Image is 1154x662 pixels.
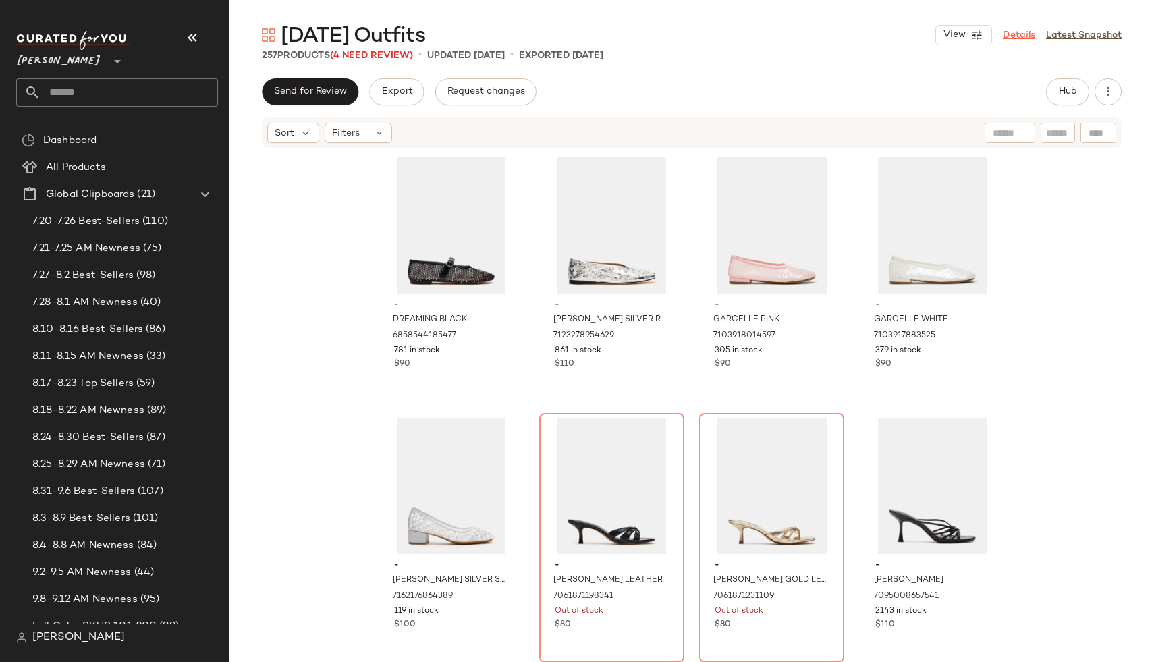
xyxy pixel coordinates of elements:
span: 7123278954629 [553,330,614,342]
span: - [394,299,508,311]
img: cfy_white_logo.C9jOOHJF.svg [16,31,131,50]
span: (40) [138,295,161,310]
span: [DATE] Outfits [281,23,425,50]
span: 2143 in stock [875,605,927,617]
span: - [715,299,829,311]
img: svg%3e [262,28,275,42]
img: STEVEMADDEN_SHOES_GARCELLE_WHITE.jpg [864,157,1000,294]
span: - [875,559,989,572]
span: (110) [140,214,168,229]
span: 8.3-8.9 Best-Sellers [32,511,130,526]
span: (59) [134,376,155,391]
img: STEVEMADDEN_SHOES_LENI-S_SILVER_01_bbf928e6-58e6-4715-a963-6ff5cd5ce798.jpg [544,157,680,294]
span: 8.10-8.16 Best-Sellers [32,322,143,337]
button: Request changes [435,78,537,105]
span: 119 in stock [394,605,439,617]
span: Out of stock [715,605,763,617]
span: 8.4-8.8 AM Newness [32,538,134,553]
img: STEVEMADDEN_SHOES_DREAMING_BLACK.jpg [383,157,519,294]
span: Dashboard [43,133,97,148]
span: $90 [715,358,731,370]
span: (44) [132,565,155,580]
span: 7103918014597 [713,330,775,342]
span: Out of stock [555,605,603,617]
span: $80 [555,619,571,631]
span: View [943,30,966,40]
img: STEVEMADDEN_SHOES_CARY_GOLD-LEATHER_01.jpg [704,418,840,554]
span: 379 in stock [875,345,921,357]
span: (89) [144,403,167,418]
span: $100 [394,619,416,631]
button: Send for Review [262,78,358,105]
img: STEVEMADDEN_SHOES_GARCELLE_PINK.jpg [704,157,840,294]
span: (71) [145,457,166,472]
span: (84) [134,538,157,553]
span: $110 [555,358,574,370]
span: 7061871231109 [713,590,774,603]
a: Latest Snapshot [1046,28,1122,43]
span: (75) [140,241,162,256]
span: [PERSON_NAME] [16,46,101,70]
span: 7103917883525 [874,330,935,342]
span: $90 [394,358,410,370]
span: • [510,47,514,63]
p: updated [DATE] [427,49,505,63]
span: 257 [262,51,277,61]
span: 8.18-8.22 AM Newness [32,403,144,418]
span: [PERSON_NAME] [32,630,125,646]
span: - [715,559,829,572]
span: (33) [144,349,166,364]
span: (101) [130,511,159,526]
span: (95) [138,592,160,607]
span: 8.31-9.6 Best-Sellers [32,484,135,499]
span: (107) [135,484,163,499]
span: [PERSON_NAME] LEATHER [553,574,663,586]
span: 6858544185477 [393,330,456,342]
span: 7.28-8.1 AM Newness [32,295,138,310]
span: Filters [332,126,360,140]
button: Hub [1046,78,1089,105]
span: (98) [134,268,156,283]
img: STEVEMADDEN_SHOES_MOLLIE-SEQ_SILVER_01_b761c469-2bbb-412d-819d-accd54616a61.jpg [383,418,519,554]
span: (87) [144,430,165,445]
span: [PERSON_NAME] GOLD LEATHER [713,574,827,586]
span: [PERSON_NAME] SILVER SEQUINS [393,574,507,586]
span: • [418,47,422,63]
a: Details [1003,28,1035,43]
img: svg%3e [22,134,35,147]
span: [PERSON_NAME] SILVER RHINESTONES [553,314,667,326]
span: 9.8-9.12 AM Newness [32,592,138,607]
p: Exported [DATE] [519,49,603,63]
span: 8.11-8.15 AM Newness [32,349,144,364]
span: All Products [46,160,106,175]
span: - [875,299,989,311]
span: Global Clipboards [46,187,134,202]
span: $90 [875,358,891,370]
span: $80 [715,619,731,631]
span: 305 in stock [715,345,763,357]
span: 7162176864389 [393,590,453,603]
span: Export [381,86,412,97]
span: (4 Need Review) [330,51,413,61]
span: 7.21-7.25 AM Newness [32,241,140,256]
span: GARCELLE WHITE [874,314,948,326]
span: 7095008657541 [874,590,939,603]
span: [PERSON_NAME] [874,574,943,586]
span: Hub [1058,86,1077,97]
span: Request changes [447,86,525,97]
span: 7061871198341 [553,590,613,603]
img: STEVEMADDEN_SHOES_EDNA_BLACK-LEATHER.jpg [864,418,1000,554]
span: (99) [157,619,179,634]
span: 8.17-8.23 Top Sellers [32,376,134,391]
span: - [555,299,669,311]
span: - [555,559,669,572]
span: Sort [275,126,294,140]
span: 7.27-8.2 Best-Sellers [32,268,134,283]
span: GARCELLE PINK [713,314,779,326]
span: 781 in stock [394,345,440,357]
span: 861 in stock [555,345,601,357]
div: Products [262,49,413,63]
span: Fall Color SKUS 101-200 [32,619,157,634]
span: (86) [143,322,165,337]
button: View [935,25,992,45]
